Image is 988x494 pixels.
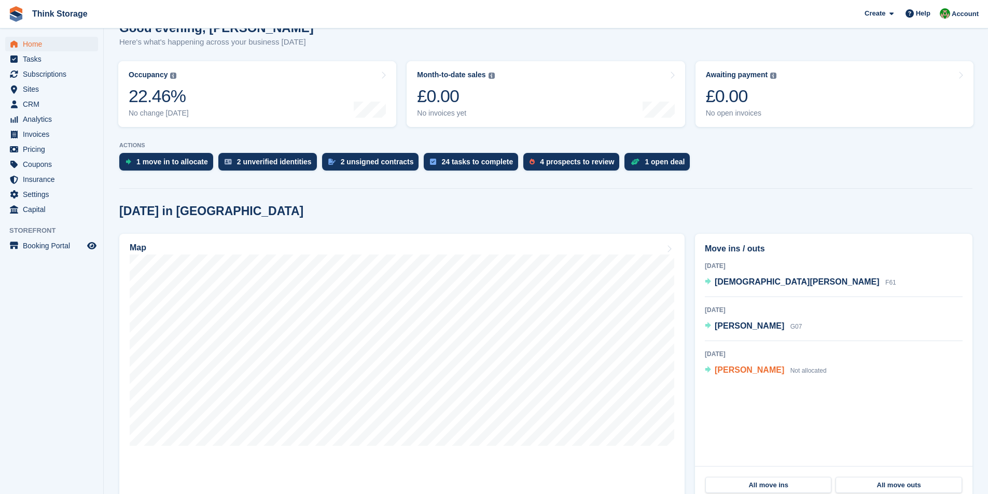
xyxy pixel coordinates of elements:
a: menu [5,142,98,157]
div: 2 unsigned contracts [341,158,414,166]
a: menu [5,97,98,111]
a: menu [5,202,98,217]
div: 22.46% [129,86,189,107]
span: Tasks [23,52,85,66]
a: 2 unverified identities [218,153,322,176]
a: menu [5,112,98,126]
a: menu [5,172,98,187]
img: task-75834270c22a3079a89374b754ae025e5fb1db73e45f91037f5363f120a921f8.svg [430,159,436,165]
a: [PERSON_NAME] Not allocated [705,364,827,377]
span: F61 [885,279,896,286]
img: Sarah Mackie [940,8,950,19]
span: Home [23,37,85,51]
div: No change [DATE] [129,109,189,118]
a: Awaiting payment £0.00 No open invoices [695,61,973,127]
a: Preview store [86,239,98,252]
a: All move outs [836,477,962,493]
img: icon-info-grey-7440780725fd019a000dd9b08b2336e03edf1995a4989e88bcd33f0948082b44.svg [770,73,776,79]
a: menu [5,52,98,66]
div: [DATE] [705,349,963,359]
span: [PERSON_NAME] [715,365,784,374]
span: Create [865,8,885,19]
div: £0.00 [706,86,777,107]
span: Invoices [23,127,85,142]
span: G07 [790,323,802,330]
span: Insurance [23,172,85,187]
span: Help [916,8,930,19]
a: 4 prospects to review [523,153,624,176]
img: stora-icon-8386f47178a22dfd0bd8f6a31ec36ba5ce8667c1dd55bd0f319d3a0aa187defe.svg [8,6,24,22]
span: Pricing [23,142,85,157]
div: 2 unverified identities [237,158,312,166]
img: contract_signature_icon-13c848040528278c33f63329250d36e43548de30e8caae1d1a13099fd9432cc5.svg [328,159,336,165]
span: Booking Portal [23,238,85,253]
div: [DATE] [705,261,963,271]
div: Month-to-date sales [417,70,485,79]
img: verify_identity-adf6edd0f0f0b5bbfe63781bf79b02c33cf7c696d77639b501bdc392416b5a36.svg [225,159,232,165]
div: [DATE] [705,305,963,315]
img: prospect-51fa495bee0391a8d652442698ab0144808aea92771e9ea1ae160a38d050c398.svg [530,159,535,165]
span: Storefront [9,225,103,236]
span: [DEMOGRAPHIC_DATA][PERSON_NAME] [715,277,880,286]
div: No invoices yet [417,109,494,118]
img: icon-info-grey-7440780725fd019a000dd9b08b2336e03edf1995a4989e88bcd33f0948082b44.svg [170,73,176,79]
a: All move ins [705,477,831,493]
span: Coupons [23,157,85,172]
span: Settings [23,187,85,202]
div: No open invoices [706,109,777,118]
div: 1 open deal [645,158,685,166]
h2: Map [130,243,146,252]
a: menu [5,37,98,51]
span: Account [952,9,979,19]
div: 1 move in to allocate [136,158,208,166]
img: deal-1b604bf984904fb50ccaf53a9ad4b4a5d6e5aea283cecdc64d6e3604feb123c2.svg [631,158,639,165]
div: £0.00 [417,86,494,107]
a: Think Storage [28,5,92,22]
span: Analytics [23,112,85,126]
p: Here's what's happening across your business [DATE] [119,36,314,48]
h2: Move ins / outs [705,243,963,255]
span: Not allocated [790,367,827,374]
a: 24 tasks to complete [424,153,523,176]
p: ACTIONS [119,142,972,149]
a: menu [5,127,98,142]
a: 1 move in to allocate [119,153,218,176]
img: icon-info-grey-7440780725fd019a000dd9b08b2336e03edf1995a4989e88bcd33f0948082b44.svg [489,73,495,79]
div: Occupancy [129,70,168,79]
a: menu [5,67,98,81]
div: Awaiting payment [706,70,768,79]
span: Sites [23,82,85,96]
a: 2 unsigned contracts [322,153,424,176]
a: Month-to-date sales £0.00 No invoices yet [407,61,685,127]
div: 24 tasks to complete [441,158,513,166]
a: menu [5,82,98,96]
span: CRM [23,97,85,111]
a: menu [5,157,98,172]
img: move_ins_to_allocate_icon-fdf77a2bb77ea45bf5b3d319d69a93e2d87916cf1d5bf7949dd705db3b84f3ca.svg [126,159,131,165]
span: Subscriptions [23,67,85,81]
a: menu [5,238,98,253]
a: Occupancy 22.46% No change [DATE] [118,61,396,127]
span: Capital [23,202,85,217]
a: [PERSON_NAME] G07 [705,320,802,333]
span: [PERSON_NAME] [715,321,784,330]
h2: [DATE] in [GEOGRAPHIC_DATA] [119,204,303,218]
div: 4 prospects to review [540,158,614,166]
a: menu [5,187,98,202]
a: 1 open deal [624,153,695,176]
a: [DEMOGRAPHIC_DATA][PERSON_NAME] F61 [705,276,896,289]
